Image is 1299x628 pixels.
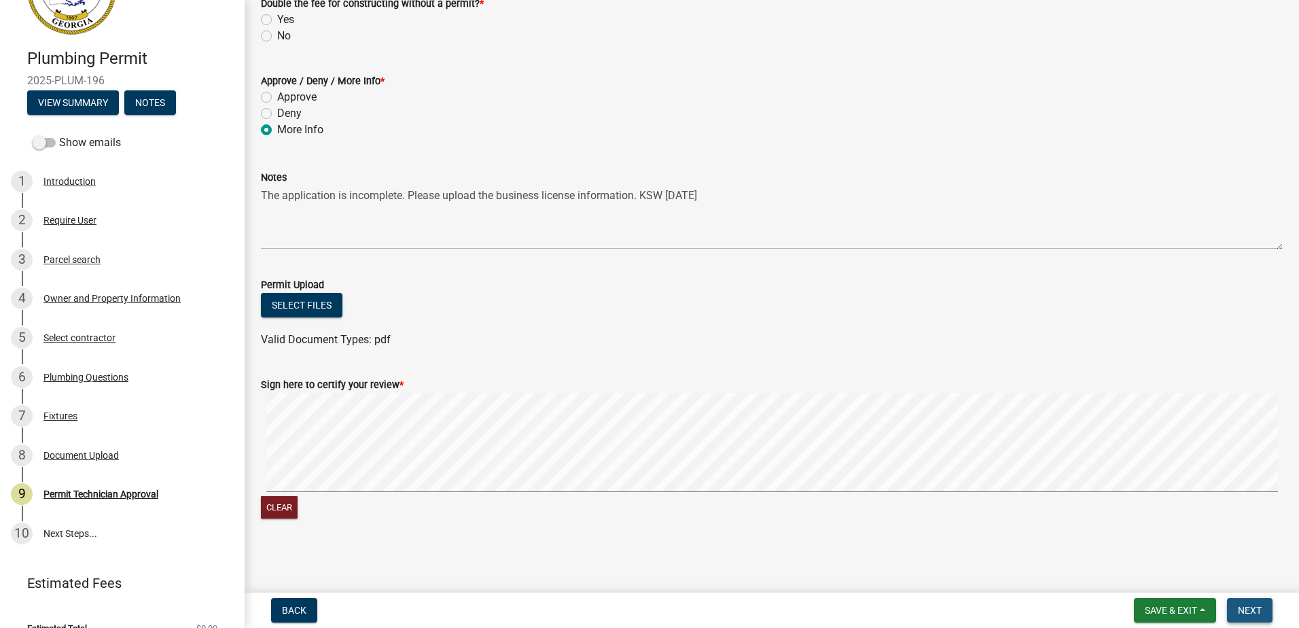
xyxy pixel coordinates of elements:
div: 3 [11,249,33,271]
div: 8 [11,444,33,466]
div: Require User [43,215,96,225]
label: Notes [261,173,287,183]
div: Parcel search [43,255,101,264]
h4: Plumbing Permit [27,49,234,69]
div: 9 [11,483,33,505]
wm-modal-confirm: Notes [124,98,176,109]
div: 4 [11,287,33,309]
div: Plumbing Questions [43,372,128,382]
wm-modal-confirm: Summary [27,98,119,109]
label: No [277,28,291,44]
label: Approve [277,89,317,105]
label: Sign here to certify your review [261,381,404,390]
div: 6 [11,366,33,388]
button: Clear [261,496,298,519]
label: Deny [277,105,302,122]
div: Document Upload [43,451,119,460]
label: Permit Upload [261,281,324,290]
div: Introduction [43,177,96,186]
button: Back [271,598,317,623]
button: Next [1227,598,1273,623]
div: Permit Technician Approval [43,489,158,499]
button: Notes [124,90,176,115]
label: More Info [277,122,323,138]
span: Valid Document Types: pdf [261,333,391,346]
div: Select contractor [43,333,115,343]
label: Show emails [33,135,121,151]
div: 7 [11,405,33,427]
button: Save & Exit [1134,598,1216,623]
span: Back [282,605,306,616]
div: Owner and Property Information [43,294,181,303]
label: Approve / Deny / More Info [261,77,385,86]
button: Select files [261,293,342,317]
a: Estimated Fees [11,570,223,597]
span: Next [1238,605,1262,616]
div: Fixtures [43,411,77,421]
button: View Summary [27,90,119,115]
div: 5 [11,327,33,349]
span: 2025-PLUM-196 [27,74,217,87]
label: Yes [277,12,294,28]
div: 10 [11,523,33,544]
div: 2 [11,209,33,231]
div: 1 [11,171,33,192]
span: Save & Exit [1145,605,1197,616]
